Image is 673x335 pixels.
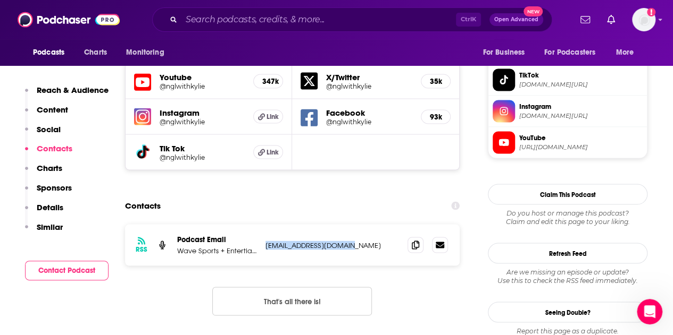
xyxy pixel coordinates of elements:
[488,302,647,322] a: Seeing Double?
[493,68,643,91] a: TikTok[DOMAIN_NAME][URL]
[609,42,647,63] button: open menu
[25,143,72,163] button: Contacts
[37,202,63,212] p: Details
[326,72,412,82] h5: X/Twitter
[489,13,543,26] button: Open AdvancedNew
[326,82,412,90] a: @nglwithkylie
[647,8,655,16] svg: Add a profile image
[37,85,109,95] p: Reach & Audience
[84,45,107,60] span: Charts
[488,327,647,335] div: Report this page as a duplicate.
[576,11,594,29] a: Show notifications dropdown
[519,143,643,151] span: https://www.youtube.com/@nglwithkylie
[119,42,178,63] button: open menu
[537,42,611,63] button: open menu
[37,222,63,232] p: Similar
[637,299,662,324] iframe: Intercom live chat
[265,240,399,250] p: [EMAIL_ADDRESS][DOMAIN_NAME]
[37,124,61,134] p: Social
[632,8,655,31] span: Logged in as jartea
[160,107,245,117] h5: Instagram
[37,183,72,193] p: Sponsors
[488,243,647,263] button: Refresh Feed
[152,7,552,32] div: Search podcasts, credits, & more...
[475,42,538,63] button: open menu
[37,105,68,115] p: Content
[544,45,595,60] span: For Podcasters
[430,112,442,121] h5: 93k
[25,105,68,124] button: Content
[177,235,257,244] p: Podcast Email
[430,76,442,85] h5: 35k
[253,109,283,123] a: Link
[456,13,481,27] span: Ctrl K
[25,85,109,105] button: Reach & Audience
[267,112,279,121] span: Link
[25,261,109,280] button: Contact Podcast
[493,131,643,153] a: YouTube[URL][DOMAIN_NAME]
[160,72,245,82] h5: Youtube
[488,209,647,226] div: Claim and edit this page to your liking.
[253,145,283,159] a: Link
[177,246,257,255] p: Wave Sports + Entertianment
[493,100,643,122] a: Instagram[DOMAIN_NAME][URL]
[136,245,147,253] h3: RSS
[212,287,372,315] button: Nothing here.
[26,42,78,63] button: open menu
[519,70,643,80] span: TikTok
[160,153,245,161] a: @nglwithkylie
[632,8,655,31] button: Show profile menu
[616,45,634,60] span: More
[33,45,64,60] span: Podcasts
[632,8,655,31] img: User Profile
[494,17,538,22] span: Open Advanced
[77,42,113,63] a: Charts
[37,143,72,153] p: Contacts
[126,45,164,60] span: Monitoring
[181,11,456,28] input: Search podcasts, credits, & more...
[160,117,245,125] a: @nglwithkylie
[519,80,643,88] span: tiktok.com/@nglwithkylie
[160,143,245,153] h5: Tik Tok
[25,124,61,144] button: Social
[25,163,62,183] button: Charts
[519,101,643,111] span: Instagram
[25,202,63,222] button: Details
[519,133,643,142] span: YouTube
[326,107,412,117] h5: Facebook
[262,76,274,85] h5: 347k
[37,163,62,173] p: Charts
[483,45,525,60] span: For Business
[25,222,63,242] button: Similar
[125,195,161,216] h2: Contacts
[160,82,245,90] a: @nglwithkylie
[267,148,279,156] span: Link
[18,10,120,30] img: Podchaser - Follow, Share and Rate Podcasts
[134,108,151,125] img: iconImage
[603,11,619,29] a: Show notifications dropdown
[519,111,643,119] span: instagram.com/nglwithkylie
[326,117,412,125] a: @nglwithkylie
[488,209,647,217] span: Do you host or manage this podcast?
[25,183,72,202] button: Sponsors
[488,184,647,204] button: Claim This Podcast
[524,6,543,16] span: New
[488,268,647,285] div: Are we missing an episode or update? Use this to check the RSS feed immediately.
